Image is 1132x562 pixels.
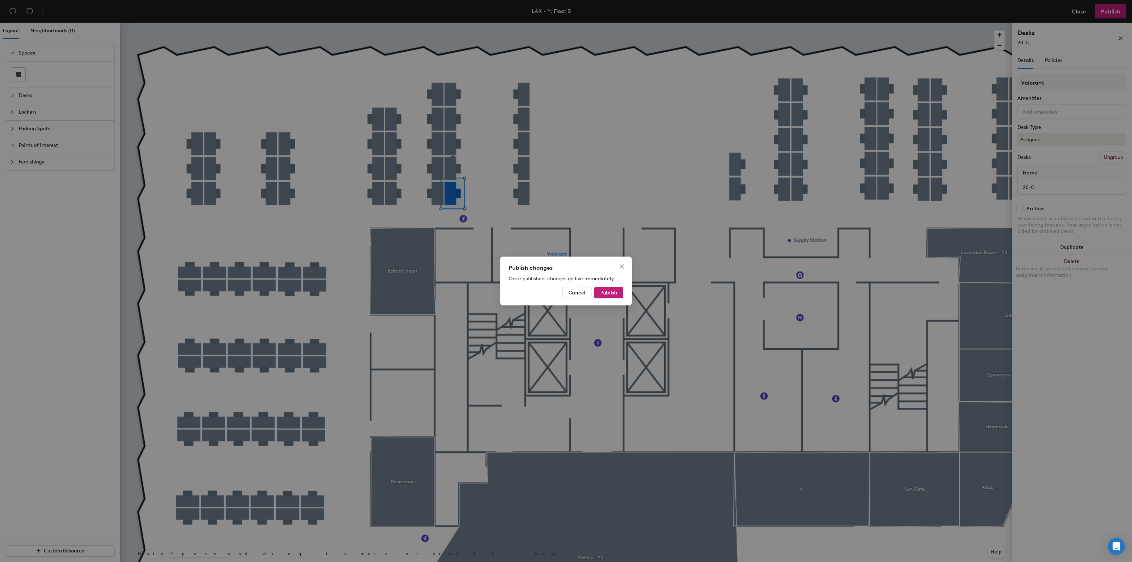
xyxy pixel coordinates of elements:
span: Cancel [568,290,585,296]
span: Once published, changes go live immediately [509,276,614,282]
span: Close [616,264,628,269]
button: Cancel [562,287,591,298]
span: close [619,264,625,269]
div: Publish changes [509,264,623,272]
button: Publish [594,287,623,298]
button: Close [616,261,628,272]
span: Publish [600,290,617,296]
div: Open Intercom Messenger [1108,538,1125,555]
